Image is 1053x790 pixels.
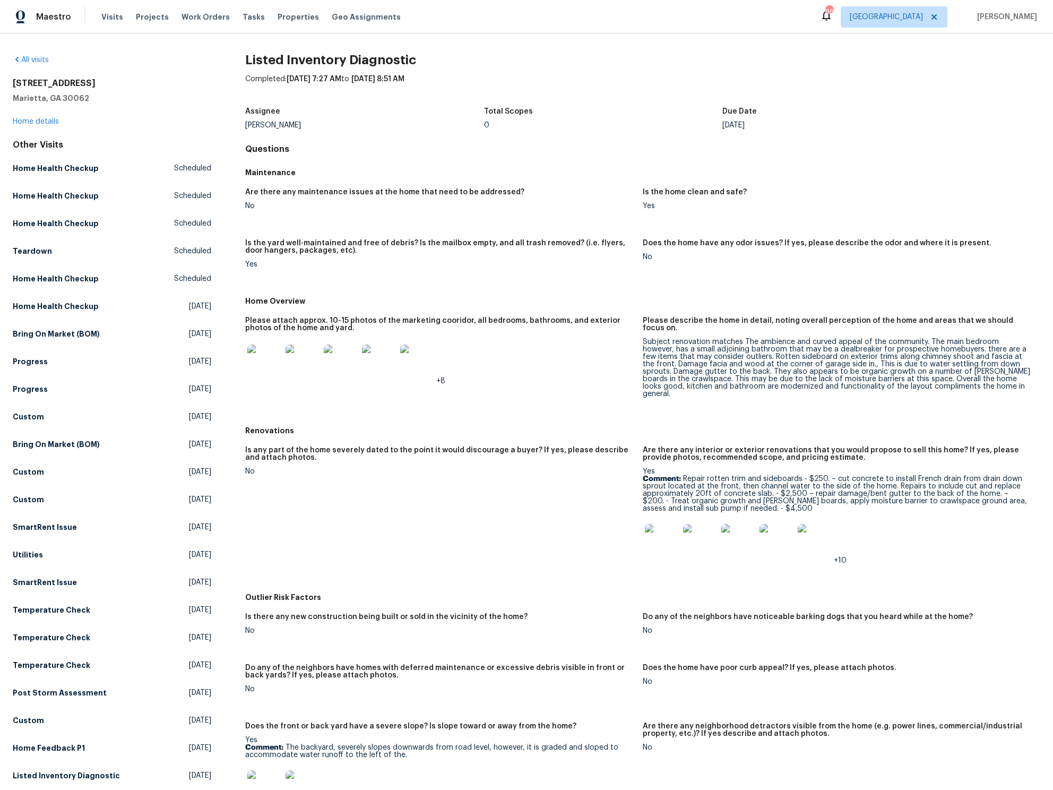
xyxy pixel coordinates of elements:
b: Comment: [245,744,283,751]
h5: Renovations [245,425,1040,436]
div: Yes [643,468,1032,564]
p: The backyard, severely slopes downwards from road level, however, it is graded and sloped to acco... [245,744,634,759]
h5: Is the home clean and safe? [643,188,747,196]
div: No [245,202,634,210]
h5: Do any of the neighbors have homes with deferred maintenance or excessive debris visible in front... [245,664,634,679]
div: No [245,468,634,475]
h5: Custom [13,715,44,726]
h5: Home Health Checkup [13,301,99,312]
h5: SmartRent Issue [13,522,77,533]
div: 88 [825,6,833,17]
a: Home Health Checkup[DATE] [13,297,211,316]
span: [GEOGRAPHIC_DATA] [850,12,923,22]
span: Scheduled [174,218,211,229]
span: [DATE] [189,329,211,339]
div: No [245,627,634,634]
a: Listed Inventory Diagnostic[DATE] [13,766,211,785]
h5: Total Scopes [484,108,533,115]
h5: Teardown [13,246,52,256]
h5: Progress [13,356,48,367]
h5: Are there any maintenance issues at the home that need to be addressed? [245,188,524,196]
a: Home Health CheckupScheduled [13,214,211,233]
h5: Is any part of the home severely dated to the point it would discourage a buyer? If yes, please d... [245,446,634,461]
h5: Bring On Market (BOM) [13,329,100,339]
span: [DATE] [189,770,211,781]
span: [DATE] [189,715,211,726]
a: Custom[DATE] [13,711,211,730]
a: Home Feedback P1[DATE] [13,739,211,758]
div: 0 [484,122,722,129]
a: Custom[DATE] [13,490,211,509]
span: Tasks [243,13,265,21]
h5: Temperature Check [13,660,90,671]
h5: Please describe the home in detail, noting overall perception of the home and areas that we shoul... [643,317,1032,332]
span: Maestro [36,12,71,22]
span: Scheduled [174,246,211,256]
h5: Is the yard well-maintained and free of debris? Is the mailbox empty, and all trash removed? (i.e... [245,239,634,254]
a: Temperature Check[DATE] [13,600,211,620]
a: SmartRent Issue[DATE] [13,573,211,592]
span: [DATE] [189,549,211,560]
h5: Home Feedback P1 [13,743,85,753]
h5: Temperature Check [13,632,90,643]
span: [DATE] [189,494,211,505]
h5: Due Date [722,108,757,115]
h5: Custom [13,494,44,505]
span: Geo Assignments [332,12,401,22]
span: [DATE] [189,301,211,312]
h5: Custom [13,467,44,477]
span: [DATE] [189,439,211,450]
h5: Home Health Checkup [13,191,99,201]
a: Post Storm Assessment[DATE] [13,683,211,702]
a: Temperature Check[DATE] [13,628,211,647]
h5: Does the front or back yard have a severe slope? Is slope toward or away from the home? [245,723,576,730]
span: [DATE] [189,577,211,588]
div: Yes [245,261,634,268]
span: [DATE] 7:27 AM [287,75,341,83]
h5: Home Health Checkup [13,218,99,229]
h5: Listed Inventory Diagnostic [13,770,120,781]
span: [PERSON_NAME] [973,12,1037,22]
span: Scheduled [174,273,211,284]
a: Bring On Market (BOM)[DATE] [13,435,211,454]
span: +10 [834,557,847,564]
div: No [643,627,1032,634]
a: Progress[DATE] [13,352,211,371]
div: No [245,685,634,693]
h5: SmartRent Issue [13,577,77,588]
div: Other Visits [13,140,211,150]
div: Subject renovation matches The ambience and curved appeal of the community. The main bedroom howe... [643,338,1032,398]
a: Home Health CheckupScheduled [13,269,211,288]
div: No [643,744,1032,751]
h5: Do any of the neighbors have noticeable barking dogs that you heard while at the home? [643,613,973,621]
a: Home Health CheckupScheduled [13,159,211,178]
a: Progress[DATE] [13,380,211,399]
h5: Is there any new construction being built or sold in the vicinity of the home? [245,613,528,621]
span: [DATE] [189,743,211,753]
span: [DATE] [189,605,211,615]
span: [DATE] [189,411,211,422]
a: Home details [13,118,59,125]
h5: Are there any interior or exterior renovations that you would propose to sell this home? If yes, ... [643,446,1032,461]
h5: Maintenance [245,167,1040,178]
h5: Home Overview [245,296,1040,306]
span: [DATE] [189,660,211,671]
a: All visits [13,56,49,64]
div: [PERSON_NAME] [245,122,484,129]
b: Comment: [643,475,681,483]
h2: [STREET_ADDRESS] [13,78,211,89]
h5: Bring On Market (BOM) [13,439,100,450]
span: Visits [101,12,123,22]
span: Scheduled [174,163,211,174]
span: Work Orders [182,12,230,22]
span: [DATE] [189,632,211,643]
span: [DATE] [189,522,211,533]
h5: Are there any neighborhood detractors visible from the home (e.g. power lines, commercial/industr... [643,723,1032,737]
a: Utilities[DATE] [13,545,211,564]
span: Projects [136,12,169,22]
a: Custom[DATE] [13,407,211,426]
span: [DATE] [189,688,211,698]
a: Temperature Check[DATE] [13,656,211,675]
h5: Home Health Checkup [13,273,99,284]
h5: Please attach approx. 10-15 photos of the marketing cooridor, all bedrooms, bathrooms, and exteri... [245,317,634,332]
